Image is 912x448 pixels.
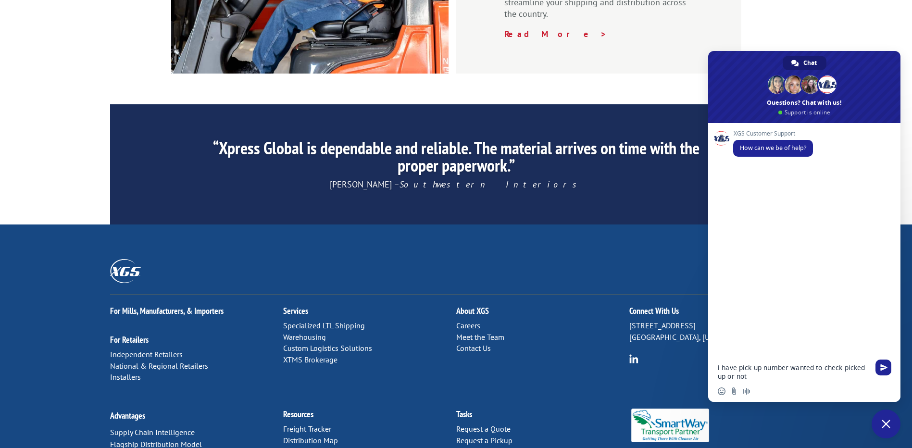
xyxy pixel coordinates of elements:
[456,305,489,316] a: About XGS
[200,139,712,179] h2: “Xpress Global is dependable and reliable. The material arrives on time with the proper paperwork.”
[718,363,870,381] textarea: Compose your message...
[743,387,750,395] span: Audio message
[504,28,607,39] a: Read More >
[872,410,900,438] div: Close chat
[456,321,480,330] a: Careers
[110,361,208,371] a: National & Regional Retailers
[283,355,337,364] a: XTMS Brokerage
[110,427,195,437] a: Supply Chain Intelligence
[456,332,504,342] a: Meet the Team
[456,410,629,423] h2: Tasks
[110,410,145,421] a: Advantages
[283,321,365,330] a: Specialized LTL Shipping
[283,305,308,316] a: Services
[200,179,712,190] p: [PERSON_NAME] –
[400,179,582,190] em: Southwestern Interiors
[629,320,802,343] p: [STREET_ADDRESS] [GEOGRAPHIC_DATA], [US_STATE] 37421
[875,360,891,375] span: Send
[110,349,183,359] a: Independent Retailers
[283,409,313,420] a: Resources
[733,130,813,137] span: XGS Customer Support
[718,387,725,395] span: Insert an emoji
[110,305,224,316] a: For Mills, Manufacturers, & Importers
[283,332,326,342] a: Warehousing
[283,436,338,445] a: Distribution Map
[740,144,806,152] span: How can we be of help?
[629,307,802,320] h2: Connect With Us
[110,334,149,345] a: For Retailers
[283,343,372,353] a: Custom Logistics Solutions
[110,372,141,382] a: Installers
[629,354,638,363] img: group-6
[456,436,512,445] a: Request a Pickup
[629,409,712,442] img: Smartway_Logo
[283,424,331,434] a: Freight Tracker
[110,259,141,283] img: XGS_Logos_ALL_2024_All_White
[730,387,738,395] span: Send a file
[456,424,511,434] a: Request a Quote
[456,343,491,353] a: Contact Us
[803,56,817,70] span: Chat
[783,56,826,70] div: Chat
